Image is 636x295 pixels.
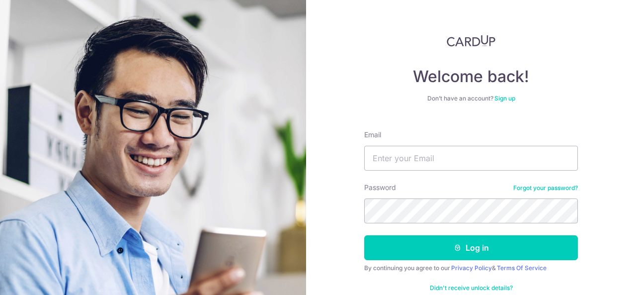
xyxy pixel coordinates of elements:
[447,35,495,47] img: CardUp Logo
[364,67,578,87] h4: Welcome back!
[451,264,492,272] a: Privacy Policy
[364,183,396,193] label: Password
[364,130,381,140] label: Email
[494,95,515,102] a: Sign up
[364,95,578,102] div: Don’t have an account?
[497,264,547,272] a: Terms Of Service
[430,284,513,292] a: Didn't receive unlock details?
[513,184,578,192] a: Forgot your password?
[364,146,578,171] input: Enter your Email
[364,264,578,272] div: By continuing you agree to our &
[364,235,578,260] button: Log in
